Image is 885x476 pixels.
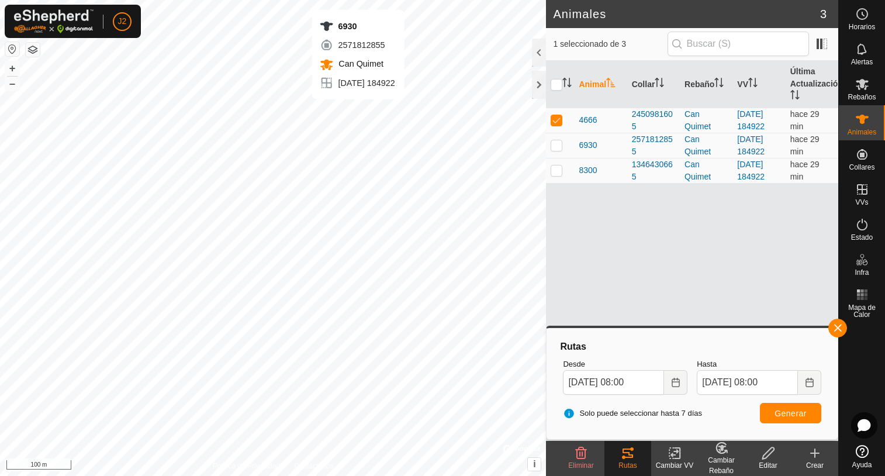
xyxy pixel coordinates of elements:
[790,92,800,101] p-sorticon: Activar para ordenar
[632,158,675,183] div: 1346430665
[213,461,280,471] a: Política de Privacidad
[553,7,820,21] h2: Animales
[798,370,821,395] button: Choose Date
[760,403,821,423] button: Generar
[627,61,680,108] th: Collar
[745,460,791,471] div: Editar
[579,114,597,126] span: 4666
[319,19,395,33] div: 6930
[748,80,758,89] p-sorticon: Activar para ordenar
[851,58,873,65] span: Alertas
[574,61,627,108] th: Animal
[5,61,19,75] button: +
[855,199,868,206] span: VVs
[685,133,728,158] div: Can Quimet
[579,164,597,177] span: 8300
[849,164,874,171] span: Collares
[562,80,572,89] p-sorticon: Activar para ordenar
[118,15,127,27] span: J2
[579,139,597,151] span: 6930
[319,76,395,90] div: [DATE] 184922
[849,23,875,30] span: Horarios
[563,358,687,370] label: Desde
[336,59,383,68] span: Can Quimet
[848,129,876,136] span: Animales
[775,409,807,418] span: Generar
[737,160,765,181] a: [DATE] 184922
[855,269,869,276] span: Infra
[26,43,40,57] button: Capas del Mapa
[697,358,821,370] label: Hasta
[839,440,885,473] a: Ayuda
[680,61,732,108] th: Rebaño
[790,109,820,131] span: 22 ago 2025, 7:31
[651,460,698,471] div: Cambiar VV
[319,38,395,52] div: 2571812855
[791,460,838,471] div: Crear
[664,370,687,395] button: Choose Date
[668,32,809,56] input: Buscar (S)
[851,234,873,241] span: Estado
[737,134,765,156] a: [DATE] 184922
[714,80,724,89] p-sorticon: Activar para ordenar
[820,5,827,23] span: 3
[848,94,876,101] span: Rebaños
[533,459,535,469] span: i
[568,461,593,470] span: Eliminar
[790,134,820,156] span: 22 ago 2025, 7:31
[294,461,333,471] a: Contáctenos
[632,133,675,158] div: 2571812855
[737,109,765,131] a: [DATE] 184922
[5,77,19,91] button: –
[553,38,667,50] span: 1 seleccionado de 3
[698,455,745,476] div: Cambiar Rebaño
[606,80,616,89] p-sorticon: Activar para ordenar
[632,108,675,133] div: 2450981605
[842,304,882,318] span: Mapa de Calor
[732,61,785,108] th: VV
[790,160,820,181] span: 22 ago 2025, 7:31
[786,61,838,108] th: Última Actualización
[558,340,826,354] div: Rutas
[5,42,19,56] button: Restablecer Mapa
[528,458,541,471] button: i
[852,461,872,468] span: Ayuda
[655,80,664,89] p-sorticon: Activar para ordenar
[685,108,728,133] div: Can Quimet
[14,9,94,33] img: Logo Gallagher
[685,158,728,183] div: Can Quimet
[604,460,651,471] div: Rutas
[563,408,702,419] span: Solo puede seleccionar hasta 7 días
